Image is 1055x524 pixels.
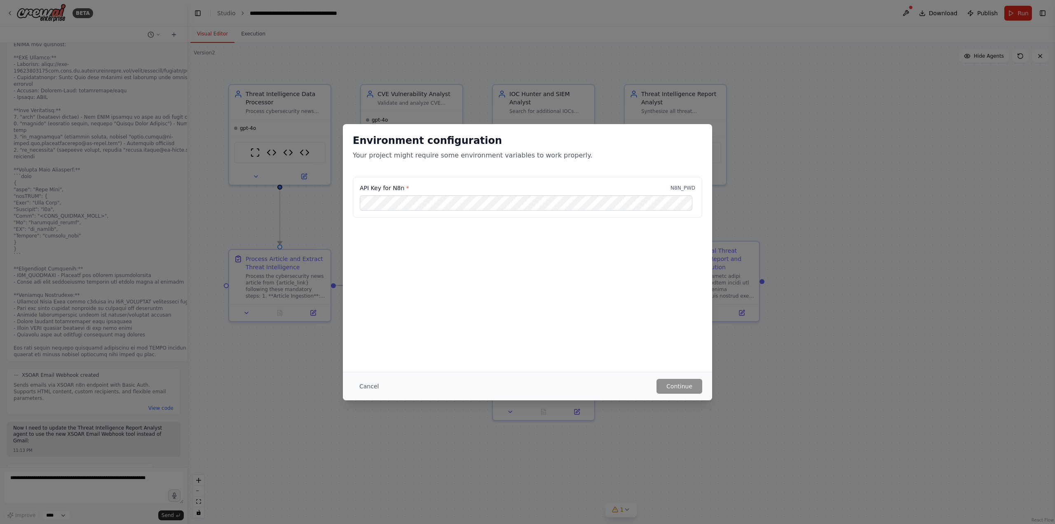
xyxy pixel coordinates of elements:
button: Cancel [353,379,385,394]
button: Continue [656,379,702,394]
p: Your project might require some environment variables to work properly. [353,150,702,160]
label: API Key for N8n [360,184,409,192]
p: N8N_PWD [671,185,695,191]
h2: Environment configuration [353,134,702,147]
